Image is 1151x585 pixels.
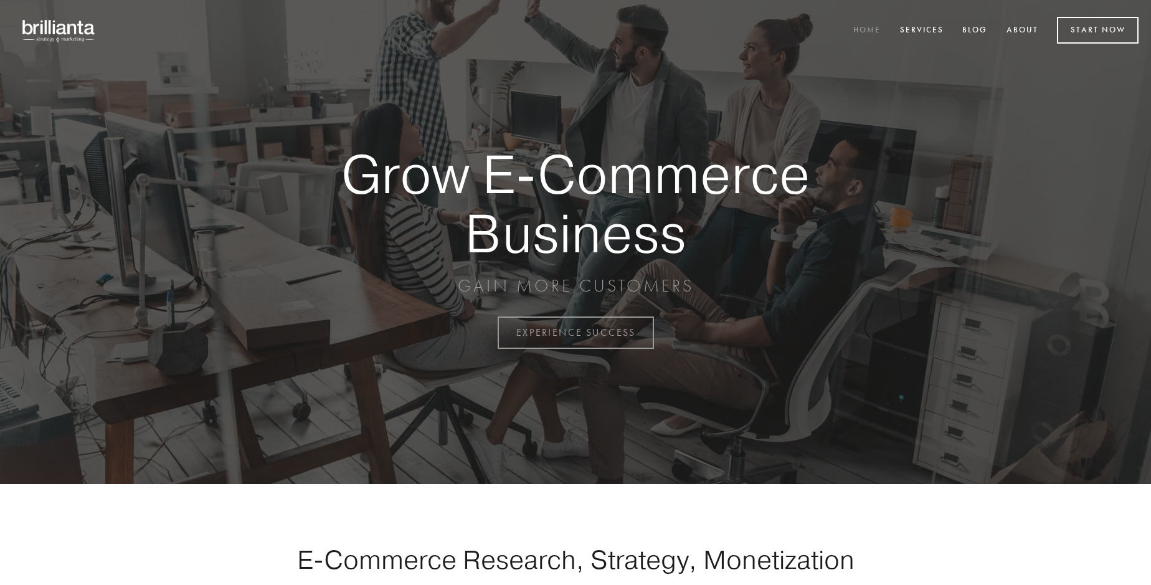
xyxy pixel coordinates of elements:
strong: Grow E-Commerce Business [298,145,853,262]
a: Home [845,21,889,41]
img: brillianta - research, strategy, marketing [12,12,106,49]
a: EXPERIENCE SUCCESS [498,316,654,349]
a: Blog [954,21,995,41]
h1: E-Commerce Research, Strategy, Monetization [258,544,893,575]
a: Services [892,21,952,41]
a: About [998,21,1046,41]
a: Start Now [1057,17,1139,44]
p: GAIN MORE CUSTOMERS [298,275,853,297]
